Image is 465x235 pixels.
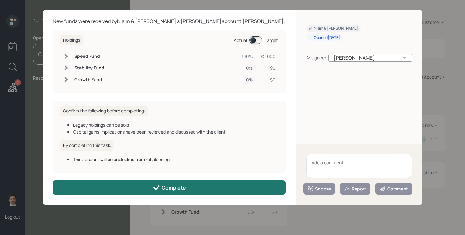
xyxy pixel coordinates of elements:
h6: Holdings [60,35,83,45]
button: Snooze [303,183,335,195]
h6: Stability Fund [74,65,104,71]
div: Legacy holdings can be sold [73,122,278,128]
div: New funds were received by Nisim & [PERSON_NAME] 's [PERSON_NAME] account, [PERSON_NAME] . [53,17,286,25]
div: Snooze [307,186,331,192]
div: $0 [261,76,276,83]
button: Complete [53,180,286,195]
div: Complete [153,184,186,191]
h6: By completing this task: [60,140,114,151]
div: This account will be unblocked from rebalancing [73,156,278,163]
div: Comment [380,186,408,192]
div: Capital gains implications have been reviewed and discussed with the client [73,129,278,135]
div: Assignee: [306,54,326,61]
div: [PERSON_NAME] [328,54,412,62]
h6: Growth Fund [74,77,104,82]
h6: Spend Fund [74,54,104,59]
div: Report [344,186,366,192]
div: Target [265,37,278,44]
div: 0% [242,65,253,71]
div: Nisim & [PERSON_NAME] [309,26,358,31]
button: Comment [375,183,412,195]
div: Actual [234,37,247,44]
div: $2,000 [261,53,276,60]
button: Report [340,183,370,195]
div: 100% [242,53,253,60]
div: Opened [DATE] [309,35,340,40]
h6: Confirm the following before completing: [60,106,148,116]
div: 0% [242,76,253,83]
div: $0 [261,65,276,71]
